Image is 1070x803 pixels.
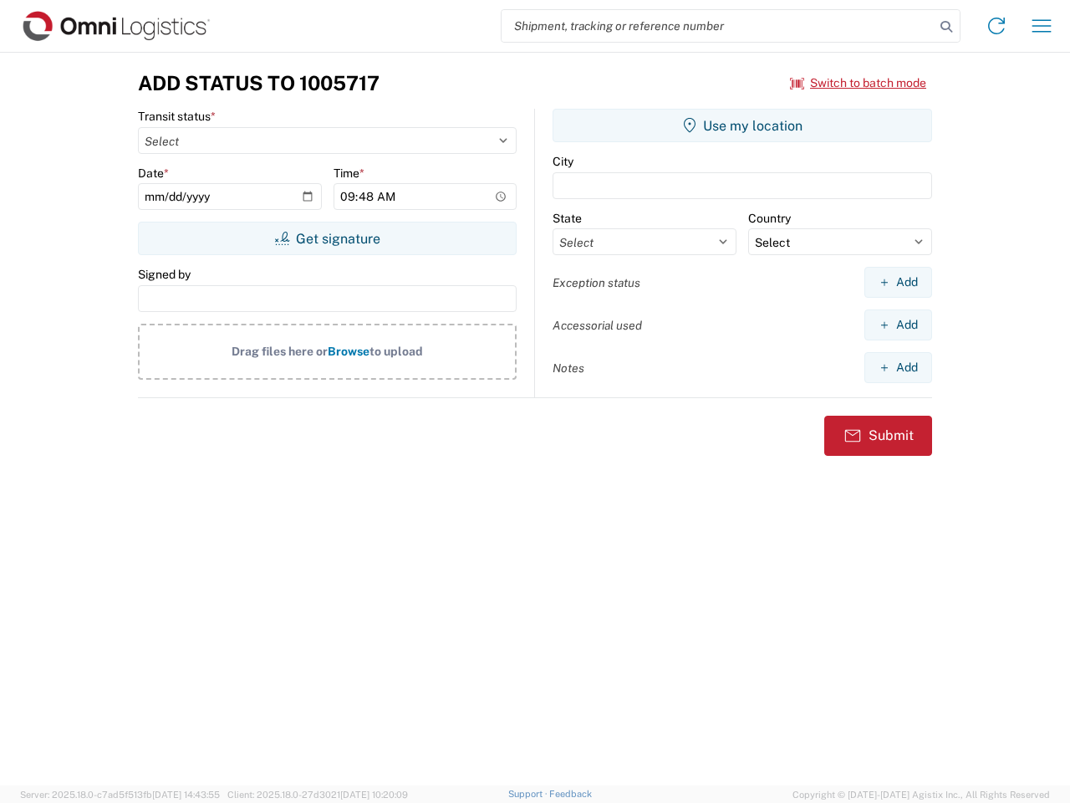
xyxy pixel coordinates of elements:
[553,154,573,169] label: City
[334,166,364,181] label: Time
[553,275,640,290] label: Exception status
[138,166,169,181] label: Date
[20,790,220,800] span: Server: 2025.18.0-c7ad5f513fb
[138,222,517,255] button: Get signature
[792,787,1050,802] span: Copyright © [DATE]-[DATE] Agistix Inc., All Rights Reserved
[369,345,423,358] span: to upload
[824,416,932,456] button: Submit
[508,789,550,799] a: Support
[553,211,582,226] label: State
[864,267,932,298] button: Add
[864,352,932,383] button: Add
[340,790,408,800] span: [DATE] 10:20:09
[138,109,216,124] label: Transit status
[138,267,191,282] label: Signed by
[502,10,935,42] input: Shipment, tracking or reference number
[553,361,584,376] label: Notes
[864,309,932,340] button: Add
[549,789,592,799] a: Feedback
[227,790,408,800] span: Client: 2025.18.0-27d3021
[232,345,328,358] span: Drag files here or
[553,318,642,333] label: Accessorial used
[328,345,369,358] span: Browse
[152,790,220,800] span: [DATE] 14:43:55
[748,211,791,226] label: Country
[138,71,380,95] h3: Add Status to 1005717
[790,69,926,97] button: Switch to batch mode
[553,109,932,142] button: Use my location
